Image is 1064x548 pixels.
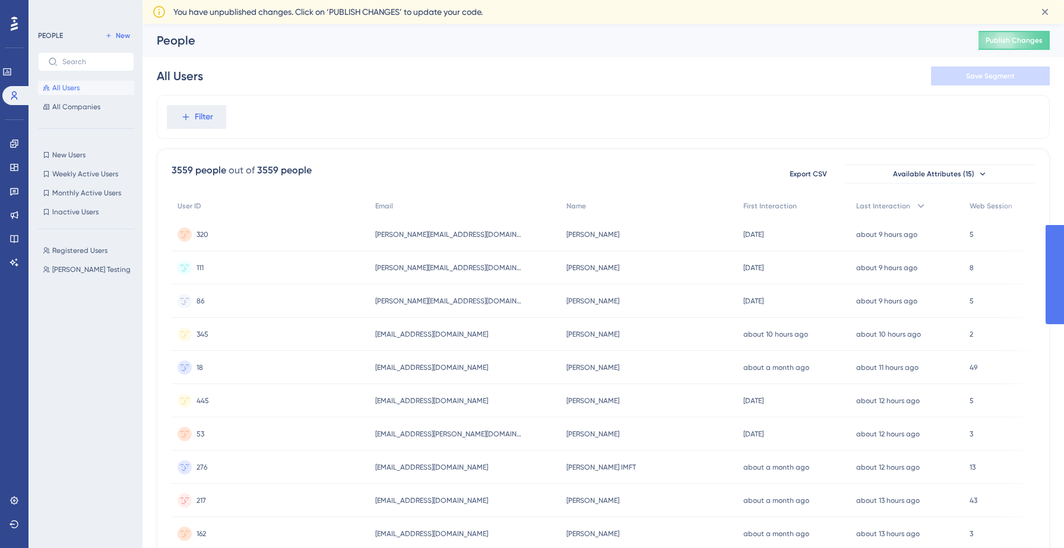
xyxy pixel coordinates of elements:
span: [PERSON_NAME] [566,529,619,539]
span: Inactive Users [52,207,99,217]
button: Weekly Active Users [38,167,134,181]
time: about a month ago [743,496,809,505]
time: about 9 hours ago [856,264,917,272]
time: about a month ago [743,363,809,372]
span: 53 [197,429,204,439]
iframe: UserGuiding AI Assistant Launcher [1014,501,1050,537]
span: 5 [970,396,974,406]
time: about 9 hours ago [856,297,917,305]
span: 3 [970,429,973,439]
button: New Users [38,148,134,162]
button: Monthly Active Users [38,186,134,200]
div: People [157,32,949,49]
div: 3559 people [257,163,312,178]
div: 3559 people [172,163,226,178]
time: about 12 hours ago [856,463,920,471]
button: All Users [38,81,134,95]
button: All Companies [38,100,134,114]
span: You have unpublished changes. Click on ‘PUBLISH CHANGES’ to update your code. [173,5,483,19]
span: [EMAIL_ADDRESS][DOMAIN_NAME] [375,330,488,339]
span: [EMAIL_ADDRESS][PERSON_NAME][DOMAIN_NAME] [375,429,524,439]
span: 217 [197,496,206,505]
div: out of [229,163,255,178]
button: [PERSON_NAME] Testing [38,262,141,277]
span: [EMAIL_ADDRESS][DOMAIN_NAME] [375,496,488,505]
span: 3 [970,529,973,539]
button: Publish Changes [978,31,1050,50]
button: New [101,28,134,43]
div: All Users [157,68,203,84]
button: Save Segment [931,66,1050,85]
span: 8 [970,263,974,273]
span: [PERSON_NAME] Testing [52,265,131,274]
time: about 11 hours ago [856,363,919,372]
span: [PERSON_NAME] [566,296,619,306]
time: about 12 hours ago [856,430,920,438]
span: User ID [178,201,201,211]
span: 162 [197,529,206,539]
span: 13 [970,463,976,472]
span: Web Session [970,201,1012,211]
span: New [116,31,130,40]
button: Inactive Users [38,205,134,219]
span: [PERSON_NAME][EMAIL_ADDRESS][DOMAIN_NAME] [375,296,524,306]
span: [PERSON_NAME] [566,263,619,273]
span: Available Attributes (15) [893,169,974,179]
span: First Interaction [743,201,797,211]
span: [PERSON_NAME] [566,230,619,239]
span: [EMAIL_ADDRESS][DOMAIN_NAME] [375,463,488,472]
span: [PERSON_NAME][EMAIL_ADDRESS][DOMAIN_NAME] [375,263,524,273]
span: [EMAIL_ADDRESS][DOMAIN_NAME] [375,363,488,372]
button: Filter [167,105,226,129]
span: [EMAIL_ADDRESS][DOMAIN_NAME] [375,529,488,539]
span: 5 [970,230,974,239]
button: Available Attributes (15) [845,164,1035,183]
span: 86 [197,296,204,306]
span: [PERSON_NAME] IMFT [566,463,636,472]
time: about 13 hours ago [856,496,920,505]
span: Registered Users [52,246,107,255]
span: Publish Changes [986,36,1043,45]
span: 445 [197,396,209,406]
time: about 10 hours ago [856,330,921,338]
span: Name [566,201,586,211]
time: [DATE] [743,297,764,305]
span: 43 [970,496,977,505]
span: 345 [197,330,208,339]
span: Export CSV [790,169,827,179]
span: Email [375,201,393,211]
span: All Companies [52,102,100,112]
time: [DATE] [743,397,764,405]
time: [DATE] [743,264,764,272]
span: 5 [970,296,974,306]
time: about 9 hours ago [856,230,917,239]
time: about 13 hours ago [856,530,920,538]
span: All Users [52,83,80,93]
span: [PERSON_NAME] [566,429,619,439]
span: [EMAIL_ADDRESS][DOMAIN_NAME] [375,396,488,406]
span: Save Segment [966,71,1015,81]
span: [PERSON_NAME] [566,330,619,339]
time: [DATE] [743,230,764,239]
span: 49 [970,363,977,372]
span: [PERSON_NAME] [566,496,619,505]
button: Registered Users [38,243,141,258]
span: 2 [970,330,973,339]
input: Search [62,58,124,66]
span: [PERSON_NAME] [566,396,619,406]
span: 276 [197,463,207,472]
span: [PERSON_NAME] [566,363,619,372]
span: Monthly Active Users [52,188,121,198]
span: 111 [197,263,204,273]
time: about a month ago [743,530,809,538]
time: about 12 hours ago [856,397,920,405]
time: [DATE] [743,430,764,438]
div: PEOPLE [38,31,63,40]
span: New Users [52,150,85,160]
span: 18 [197,363,203,372]
span: [PERSON_NAME][EMAIL_ADDRESS][DOMAIN_NAME] [375,230,524,239]
time: about 10 hours ago [743,330,808,338]
span: Filter [195,110,213,124]
span: Weekly Active Users [52,169,118,179]
button: Export CSV [778,164,838,183]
